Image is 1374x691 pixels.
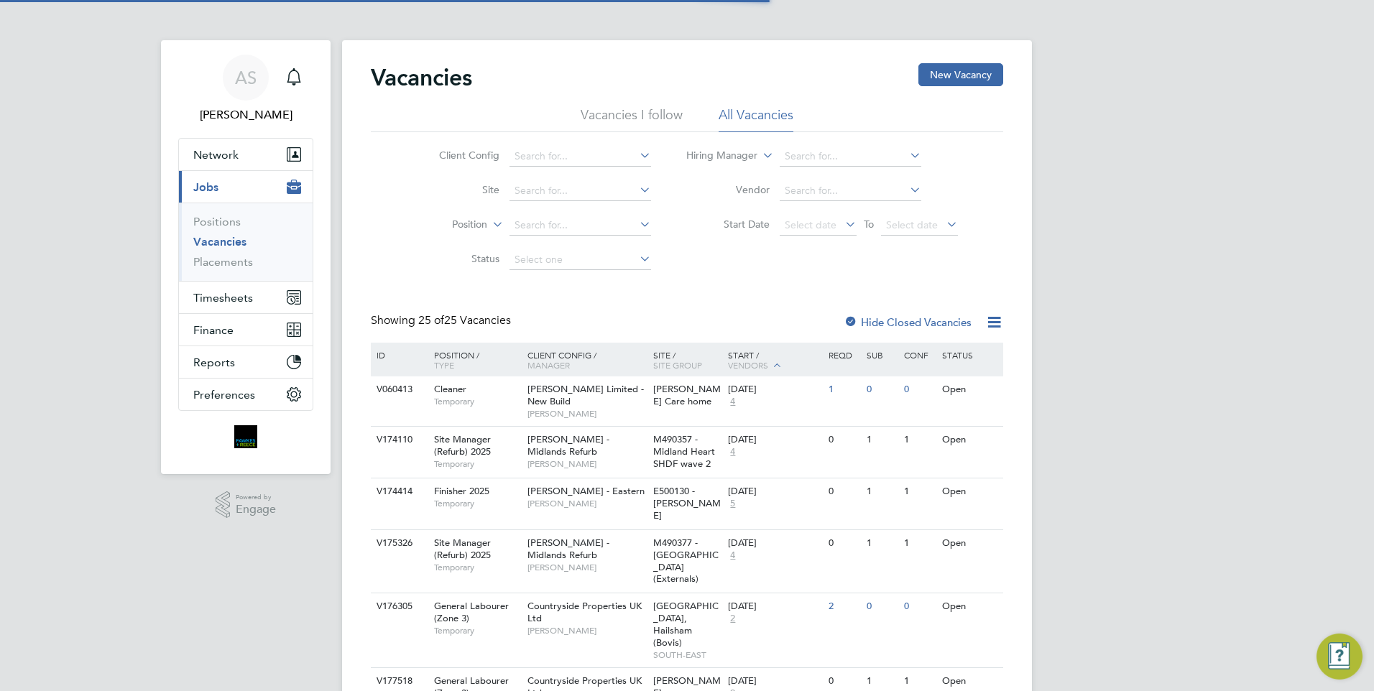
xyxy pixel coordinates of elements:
button: New Vacancy [918,63,1003,86]
span: Cleaner [434,383,466,395]
a: Positions [193,215,241,228]
div: Reqd [825,343,862,367]
div: Start / [724,343,825,379]
span: AS [235,68,257,87]
span: [PERSON_NAME] - Eastern [527,485,645,497]
label: Vendor [687,183,770,196]
div: Open [939,376,1001,403]
span: Temporary [434,625,520,636]
input: Search for... [780,181,921,201]
div: 1 [863,530,900,557]
div: 0 [825,427,862,453]
div: 1 [863,478,900,505]
div: Status [939,343,1001,367]
div: V060413 [373,376,423,403]
div: Open [939,593,1001,620]
span: Site Group [653,359,702,371]
div: V176305 [373,593,423,620]
span: [GEOGRAPHIC_DATA], Hailsham (Bovis) [653,600,719,649]
div: 1 [863,427,900,453]
div: [DATE] [728,434,821,446]
a: Powered byEngage [216,491,277,519]
label: Client Config [417,149,499,162]
button: Preferences [179,379,313,410]
span: [PERSON_NAME] Care home [653,383,721,407]
span: 2 [728,613,737,625]
nav: Main navigation [161,40,331,474]
div: [DATE] [728,486,821,498]
span: 25 Vacancies [418,313,511,328]
button: Engage Resource Center [1317,634,1363,680]
a: AS[PERSON_NAME] [178,55,313,124]
span: Countryside Properties UK Ltd [527,600,642,624]
div: V175326 [373,530,423,557]
button: Reports [179,346,313,378]
div: Position / [423,343,524,377]
a: Go to home page [178,425,313,448]
button: Network [179,139,313,170]
div: Conf [900,343,938,367]
input: Search for... [510,147,651,167]
img: bromak-logo-retina.png [234,425,257,448]
label: Position [405,218,487,232]
span: Jobs [193,180,218,194]
span: To [859,215,878,233]
span: Alex Surfleet [178,106,313,124]
div: 0 [900,376,938,403]
div: [DATE] [728,384,821,396]
span: [PERSON_NAME] [527,408,646,419]
div: 0 [863,376,900,403]
div: Open [939,427,1001,453]
span: Finisher 2025 [434,485,489,497]
div: Sub [863,343,900,367]
label: Site [417,183,499,196]
input: Search for... [510,181,651,201]
div: 0 [900,593,938,620]
span: Reports [193,356,235,369]
div: 0 [863,593,900,620]
span: 5 [728,498,737,510]
span: E500130 - [PERSON_NAME] [653,485,721,521]
span: Timesheets [193,291,253,305]
span: Site Manager (Refurb) 2025 [434,537,491,561]
span: Select date [886,218,938,231]
div: 0 [825,530,862,557]
span: Site Manager (Refurb) 2025 [434,433,491,458]
span: [PERSON_NAME] Limited - New Build [527,383,644,407]
label: Status [417,252,499,265]
span: Finance [193,323,234,337]
li: All Vacancies [719,106,793,132]
div: V174414 [373,478,423,505]
span: Engage [236,504,276,516]
div: 1 [900,530,938,557]
h2: Vacancies [371,63,472,92]
input: Select one [510,250,651,270]
div: Showing [371,313,514,328]
span: [PERSON_NAME] - Midlands Refurb [527,537,609,561]
span: [PERSON_NAME] [527,458,646,470]
div: Open [939,478,1001,505]
span: Network [193,148,239,162]
input: Search for... [780,147,921,167]
span: SOUTH-EAST [653,649,721,661]
span: [PERSON_NAME] - Midlands Refurb [527,433,609,458]
span: 4 [728,396,737,408]
div: 1 [900,427,938,453]
span: Powered by [236,491,276,504]
span: Temporary [434,458,520,470]
label: Hiring Manager [675,149,757,163]
button: Finance [179,314,313,345]
span: Temporary [434,498,520,509]
div: 1 [900,478,938,505]
span: [PERSON_NAME] [527,562,646,573]
span: [PERSON_NAME] [527,498,646,509]
span: Temporary [434,562,520,573]
span: Preferences [193,388,255,402]
li: Vacancies I follow [581,106,683,132]
div: [DATE] [728,537,821,549]
div: Jobs [179,203,313,281]
span: General Labourer (Zone 3) [434,600,509,624]
div: 2 [825,593,862,620]
label: Start Date [687,218,770,231]
div: Site / [650,343,725,377]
